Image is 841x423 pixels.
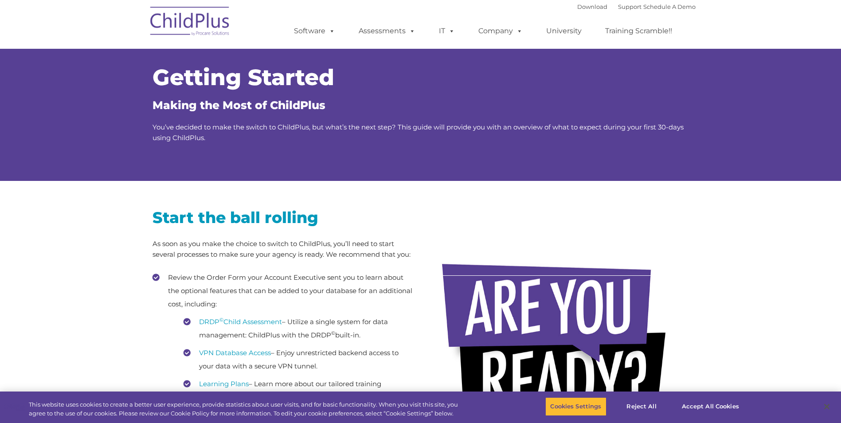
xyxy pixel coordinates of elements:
[184,346,414,373] li: – Enjoy unrestricted backend access to your data with a secure VPN tunnel.
[219,317,223,323] sup: ©
[577,3,696,10] font: |
[285,22,344,40] a: Software
[817,397,837,416] button: Close
[153,123,684,142] span: You’ve decided to make the switch to ChildPlus, but what’s the next step? This guide will provide...
[146,0,235,45] img: ChildPlus by Procare Solutions
[199,349,271,357] a: VPN Database Access
[577,3,607,10] a: Download
[643,3,696,10] a: Schedule A Demo
[29,400,462,418] div: This website uses cookies to create a better user experience, provide statistics about user visit...
[199,317,282,326] a: DRDP©Child Assessment
[153,239,414,260] p: As soon as you make the choice to switch to ChildPlus, you’ll need to start several processes to ...
[469,22,532,40] a: Company
[618,3,642,10] a: Support
[153,64,334,91] span: Getting Started
[596,22,681,40] a: Training Scramble!!
[153,208,414,227] h2: Start the ball rolling
[614,397,669,416] button: Reject All
[184,315,414,342] li: – Utilize a single system for data management: ChildPlus with the DRDP built-in.
[153,98,325,112] span: Making the Most of ChildPlus
[430,22,464,40] a: IT
[677,397,744,416] button: Accept All Cookies
[537,22,591,40] a: University
[199,380,249,388] a: Learning Plans
[350,22,424,40] a: Assessments
[331,330,335,336] sup: ©
[545,397,606,416] button: Cookies Settings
